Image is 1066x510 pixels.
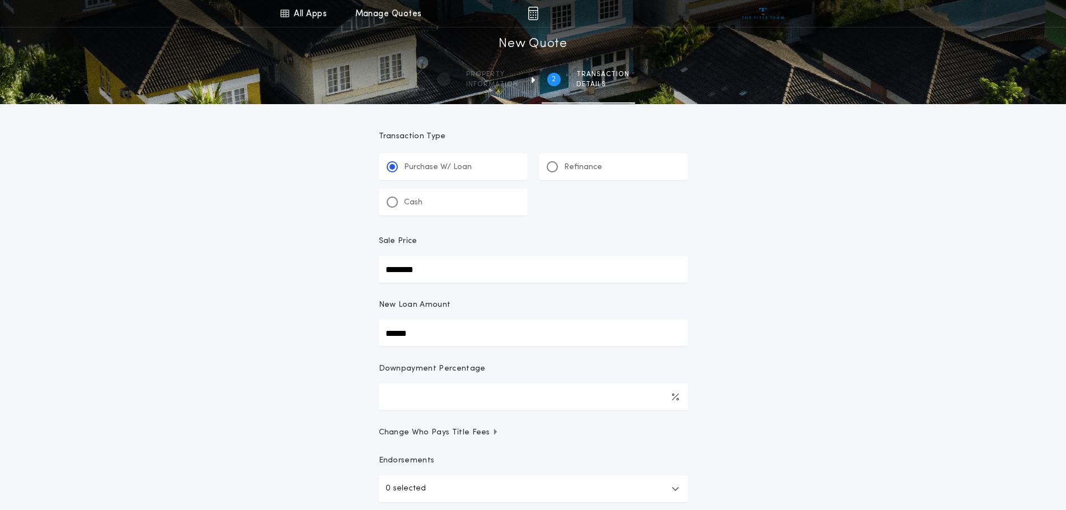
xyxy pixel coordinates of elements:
h2: 2 [552,75,556,84]
span: details [576,80,630,89]
p: Endorsements [379,455,688,466]
button: Change Who Pays Title Fees [379,427,688,438]
input: Sale Price [379,256,688,283]
p: Cash [404,197,422,208]
span: information [466,80,518,89]
p: New Loan Amount [379,300,451,311]
p: Purchase W/ Loan [404,162,472,173]
p: Downpayment Percentage [379,363,486,375]
span: Property [466,70,518,79]
h1: New Quote [499,35,567,53]
img: img [528,7,538,20]
span: Change Who Pays Title Fees [379,427,499,438]
p: Transaction Type [379,131,688,142]
p: 0 selected [386,482,426,495]
input: New Loan Amount [379,320,688,347]
p: Sale Price [379,236,417,247]
input: Downpayment Percentage [379,383,688,410]
button: 0 selected [379,475,688,502]
p: Refinance [564,162,602,173]
span: Transaction [576,70,630,79]
img: vs-icon [742,8,784,19]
